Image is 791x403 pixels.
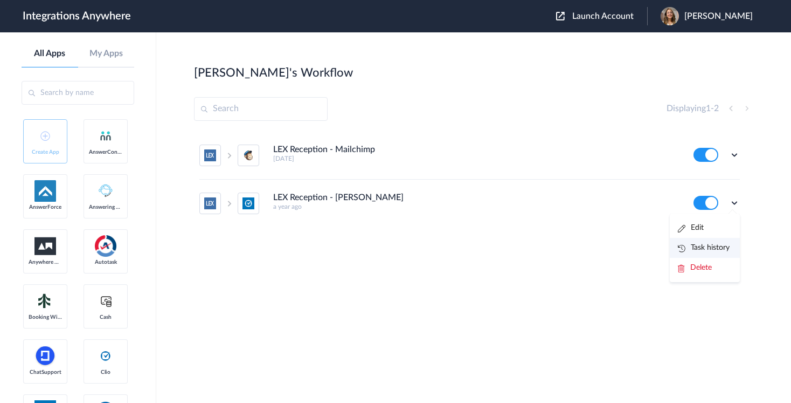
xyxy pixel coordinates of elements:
input: Search by name [22,81,134,105]
a: All Apps [22,49,78,59]
span: Delete [690,264,712,271]
button: Launch Account [556,11,647,22]
h4: LEX Reception - Mailchimp [273,145,375,155]
img: blob [661,7,679,25]
h5: a year ago [273,203,679,210]
img: af-app-logo.svg [34,180,56,202]
h1: Integrations Anywhere [23,10,131,23]
span: 1 [706,104,711,113]
span: AnswerConnect [89,149,122,155]
img: answerconnect-logo.svg [99,129,112,142]
span: AnswerForce [29,204,62,210]
img: chatsupport-icon.svg [34,345,56,367]
span: Create App [29,149,62,155]
span: Anywhere Works [29,259,62,265]
img: launch-acct-icon.svg [556,12,565,21]
img: Answering_service.png [95,180,116,202]
img: Setmore_Logo.svg [34,291,56,311]
span: Clio [89,369,122,375]
span: Autotask [89,259,122,265]
span: Launch Account [572,12,634,21]
input: Search [194,97,328,121]
img: cash-logo.svg [99,295,113,308]
span: Cash [89,314,122,320]
a: Edit [678,224,704,231]
h5: [DATE] [273,155,679,162]
span: Booking Widget [29,314,62,320]
h4: LEX Reception - [PERSON_NAME] [273,193,404,203]
h4: Displaying - [667,104,719,114]
span: Answering Service [89,204,122,210]
img: add-icon.svg [40,131,50,141]
span: 2 [714,104,719,113]
img: aww.png [34,237,56,255]
a: Task history [678,244,730,251]
img: clio-logo.svg [99,350,112,363]
img: autotask.png [95,235,116,257]
span: ChatSupport [29,369,62,375]
span: [PERSON_NAME] [684,11,753,22]
a: My Apps [78,49,135,59]
h2: [PERSON_NAME]'s Workflow [194,66,353,80]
